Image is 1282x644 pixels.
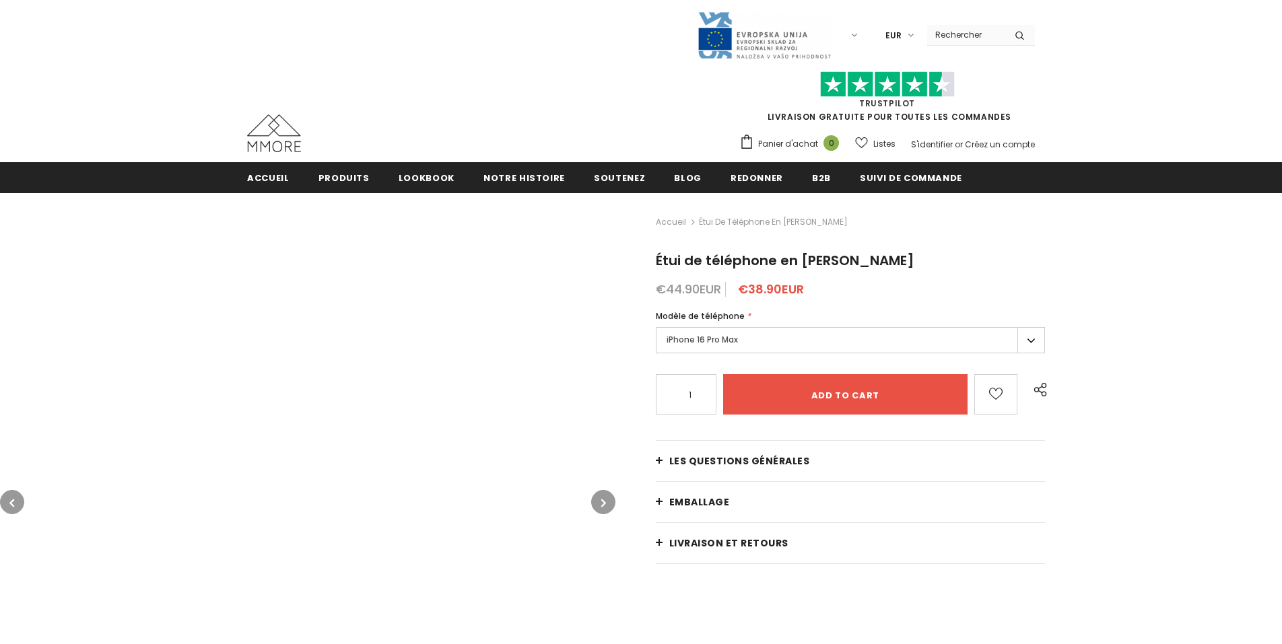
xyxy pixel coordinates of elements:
a: Accueil [656,214,686,230]
a: Notre histoire [483,162,565,192]
span: EUR [885,29,902,42]
img: Cas MMORE [247,114,301,152]
a: Produits [318,162,370,192]
span: Redonner [731,172,783,184]
a: S'identifier [911,139,953,150]
a: Suivi de commande [860,162,962,192]
span: Livraison et retours [669,536,788,550]
a: Javni Razpis [697,29,832,40]
span: Panier d'achat [758,137,818,151]
a: Panier d'achat 0 [739,134,846,154]
span: Lookbook [399,172,454,184]
span: Listes [873,137,896,151]
input: Search Site [927,25,1005,44]
span: Modèle de téléphone [656,310,745,322]
img: Javni Razpis [697,11,832,60]
span: Blog [674,172,702,184]
input: Add to cart [723,374,968,415]
a: B2B [812,162,831,192]
a: Lookbook [399,162,454,192]
span: Les questions générales [669,454,810,468]
span: €44.90EUR [656,281,721,297]
a: Livraison et retours [656,523,1045,563]
a: soutenez [594,162,645,192]
span: or [955,139,963,150]
a: Les questions générales [656,441,1045,481]
span: soutenez [594,172,645,184]
a: Redonner [731,162,783,192]
label: iPhone 16 Pro Max [656,327,1045,353]
a: Accueil [247,162,290,192]
span: 0 [823,135,839,151]
a: TrustPilot [859,98,915,109]
span: EMBALLAGE [669,495,730,509]
img: Faites confiance aux étoiles pilotes [820,71,955,98]
span: B2B [812,172,831,184]
span: Accueil [247,172,290,184]
span: €38.90EUR [738,281,804,297]
a: Blog [674,162,702,192]
span: Produits [318,172,370,184]
a: Listes [855,132,896,155]
span: LIVRAISON GRATUITE POUR TOUTES LES COMMANDES [739,77,1035,122]
span: Étui de téléphone en [PERSON_NAME] [656,251,914,270]
span: Étui de téléphone en [PERSON_NAME] [699,214,848,230]
a: EMBALLAGE [656,482,1045,522]
a: Créez un compte [965,139,1035,150]
span: Notre histoire [483,172,565,184]
span: Suivi de commande [860,172,962,184]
